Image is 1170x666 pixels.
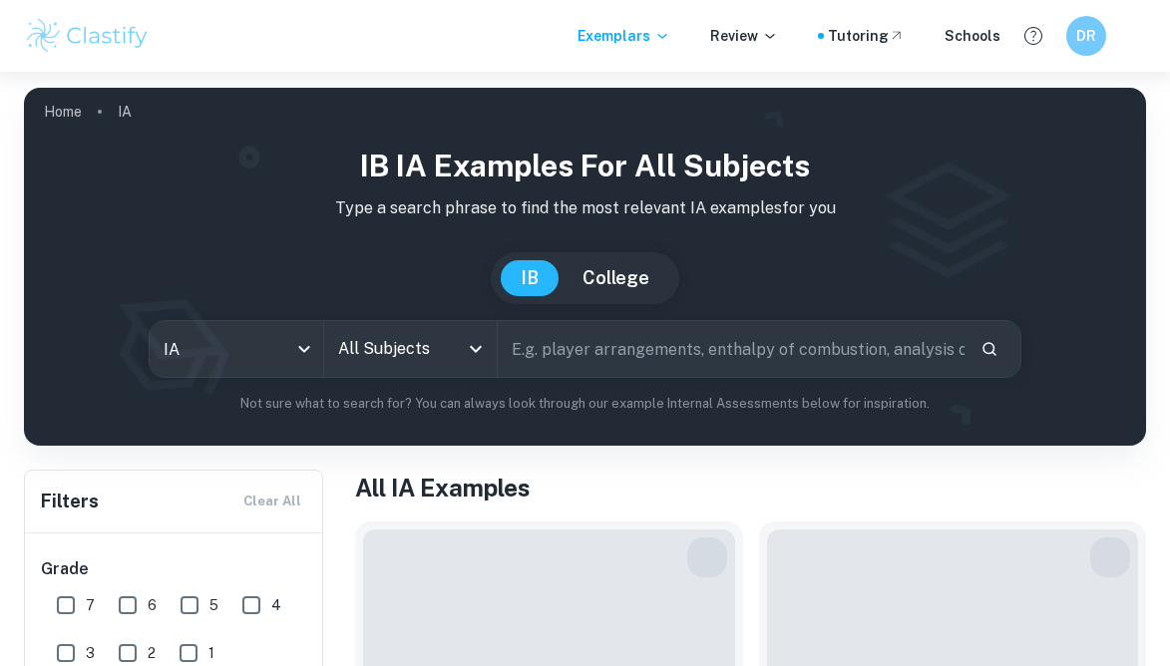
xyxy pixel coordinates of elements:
span: 2 [148,642,156,664]
span: 1 [208,642,214,664]
input: E.g. player arrangements, enthalpy of combustion, analysis of a big city... [498,321,964,377]
h6: Filters [41,488,99,515]
a: Home [44,98,82,126]
img: profile cover [24,88,1146,446]
a: Tutoring [828,25,905,47]
button: College [563,260,669,296]
button: IB [501,260,559,296]
div: IA [150,321,322,377]
span: 5 [209,594,218,616]
span: 4 [271,594,281,616]
button: Search [973,332,1006,366]
p: Review [710,25,778,47]
h6: Grade [41,557,308,581]
h6: DR [1075,25,1098,47]
p: IA [118,101,132,123]
p: Not sure what to search for? You can always look through our example Internal Assessments below f... [40,394,1130,414]
button: DR [1066,16,1106,56]
img: Clastify logo [24,16,151,56]
span: 7 [86,594,95,616]
button: Open [462,335,490,363]
h1: IB IA examples for all subjects [40,144,1130,188]
button: Help and Feedback [1016,19,1050,53]
p: Type a search phrase to find the most relevant IA examples for you [40,196,1130,220]
p: Exemplars [578,25,670,47]
a: Schools [945,25,1000,47]
h1: All IA Examples [355,470,1146,505]
span: 6 [148,594,157,616]
span: 3 [86,642,95,664]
